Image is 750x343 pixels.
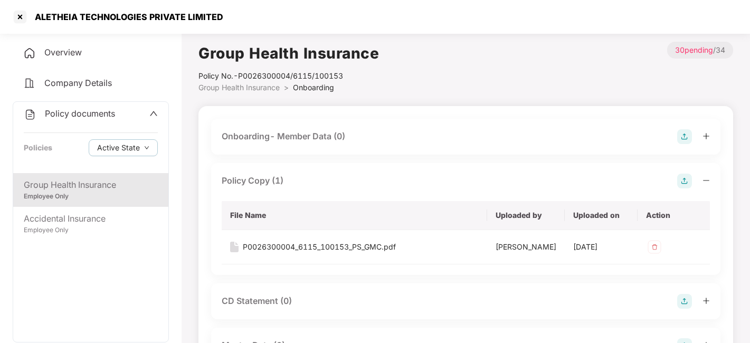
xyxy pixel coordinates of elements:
div: [PERSON_NAME] [496,241,556,253]
div: Policy No.- P0026300004/6115/100153 [198,70,379,82]
img: svg+xml;base64,PHN2ZyB4bWxucz0iaHR0cDovL3d3dy53My5vcmcvMjAwMC9zdmciIHdpZHRoPSIyNCIgaGVpZ2h0PSIyNC... [23,77,36,90]
div: Group Health Insurance [24,178,158,192]
img: svg+xml;base64,PHN2ZyB4bWxucz0iaHR0cDovL3d3dy53My5vcmcvMjAwMC9zdmciIHdpZHRoPSIyOCIgaGVpZ2h0PSIyOC... [677,174,692,188]
span: Active State [97,142,140,154]
th: Action [638,201,710,230]
span: > [284,83,289,92]
div: Policies [24,142,52,154]
span: 30 pending [675,45,713,54]
th: Uploaded on [565,201,638,230]
span: Group Health Insurance [198,83,280,92]
p: / 34 [667,42,733,59]
span: Onboarding [293,83,334,92]
div: P0026300004_6115_100153_PS_GMC.pdf [243,241,396,253]
span: minus [702,177,710,184]
th: Uploaded by [487,201,565,230]
span: plus [702,297,710,304]
img: svg+xml;base64,PHN2ZyB4bWxucz0iaHR0cDovL3d3dy53My5vcmcvMjAwMC9zdmciIHdpZHRoPSIyOCIgaGVpZ2h0PSIyOC... [677,294,692,309]
div: ALETHEIA TECHNOLOGIES PRIVATE LIMITED [29,12,223,22]
h1: Group Health Insurance [198,42,379,65]
div: Onboarding- Member Data (0) [222,130,345,143]
button: Active Statedown [89,139,158,156]
div: Employee Only [24,225,158,235]
span: Overview [44,47,82,58]
span: Company Details [44,78,112,88]
div: CD Statement (0) [222,294,292,308]
th: File Name [222,201,487,230]
div: [DATE] [573,241,629,253]
span: up [149,109,158,118]
img: svg+xml;base64,PHN2ZyB4bWxucz0iaHR0cDovL3d3dy53My5vcmcvMjAwMC9zdmciIHdpZHRoPSIxNiIgaGVpZ2h0PSIyMC... [230,242,239,252]
span: Policy documents [45,108,115,119]
img: svg+xml;base64,PHN2ZyB4bWxucz0iaHR0cDovL3d3dy53My5vcmcvMjAwMC9zdmciIHdpZHRoPSIzMiIgaGVpZ2h0PSIzMi... [646,239,663,255]
div: Employee Only [24,192,158,202]
img: svg+xml;base64,PHN2ZyB4bWxucz0iaHR0cDovL3d3dy53My5vcmcvMjAwMC9zdmciIHdpZHRoPSIyNCIgaGVpZ2h0PSIyNC... [23,47,36,60]
img: svg+xml;base64,PHN2ZyB4bWxucz0iaHR0cDovL3d3dy53My5vcmcvMjAwMC9zdmciIHdpZHRoPSIyOCIgaGVpZ2h0PSIyOC... [677,129,692,144]
img: svg+xml;base64,PHN2ZyB4bWxucz0iaHR0cDovL3d3dy53My5vcmcvMjAwMC9zdmciIHdpZHRoPSIyNCIgaGVpZ2h0PSIyNC... [24,108,36,121]
span: plus [702,132,710,140]
span: down [144,145,149,151]
div: Accidental Insurance [24,212,158,225]
div: Policy Copy (1) [222,174,283,187]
